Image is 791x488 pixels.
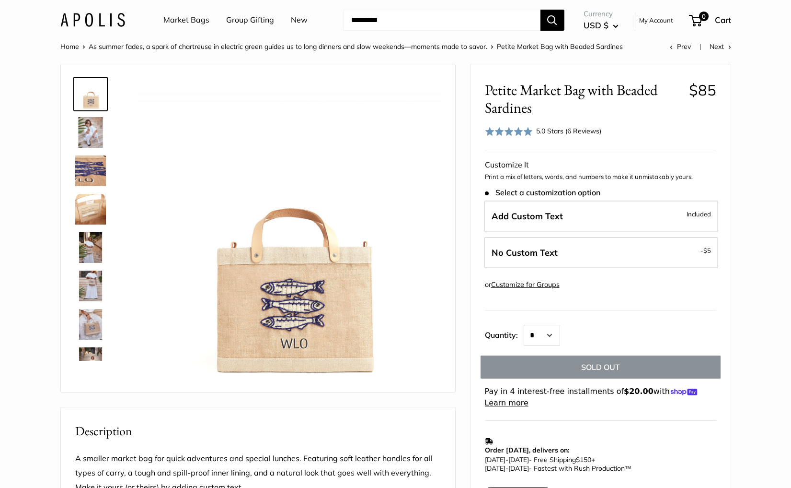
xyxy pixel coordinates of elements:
span: Petite Market Bag with Beaded Sardines [485,81,682,117]
div: 5.0 Stars (6 Reviews) [485,124,602,138]
input: Search... [344,10,540,31]
h2: Description [75,422,441,440]
img: Apolis [60,13,125,27]
span: $5 [703,247,711,254]
span: Add Custom Text [492,211,563,222]
a: New [291,13,308,27]
a: Group Gifting [226,13,274,27]
a: Petite Market Bag with Beaded Sardines [73,115,108,150]
div: Customize It [485,158,716,172]
a: Petite Market Bag with Beaded Sardines [73,230,108,265]
span: Cart [715,15,731,25]
a: Petite Market Bag with Beaded Sardines [73,345,108,380]
img: Petite Market Bag with Beaded Sardines [75,271,106,301]
a: Petite Market Bag with Beaded Sardines [73,269,108,303]
span: - Fastest with Rush Production™ [485,464,631,473]
span: - [505,455,508,464]
img: Petite Market Bag with Beaded Sardines [75,117,106,148]
a: Petite Market Bag with Beaded Sardines [73,307,108,342]
label: Quantity: [485,322,524,346]
span: $150 [576,455,591,464]
p: Print a mix of letters, words, and numbers to make it unmistakably yours. [485,172,716,182]
img: Petite Market Bag with Beaded Sardines [75,194,106,225]
a: Home [60,42,79,51]
a: As summer fades, a spark of chartreuse in electric green guides us to long dinners and slow weeke... [89,42,487,51]
p: - Free Shipping + [485,455,711,473]
img: Petite Market Bag with Beaded Sardines [75,309,106,340]
a: Petite Market Bag with Beaded Sardines [73,154,108,188]
button: Search [540,10,564,31]
img: Petite Market Bag with Beaded Sardines [75,232,106,263]
a: Prev [670,42,691,51]
span: Petite Market Bag with Beaded Sardines [497,42,623,51]
img: Petite Market Bag with Beaded Sardines [75,79,106,109]
span: No Custom Text [492,247,558,258]
a: Customize for Groups [491,280,560,289]
span: [DATE] [508,464,529,473]
span: [DATE] [485,464,505,473]
img: Petite Market Bag with Beaded Sardines [138,79,441,382]
span: 0 [699,12,708,21]
button: SOLD OUT [481,356,721,379]
strong: Order [DATE], delivers on: [485,446,569,454]
label: Leave Blank [484,237,718,269]
div: or [485,278,560,291]
span: - [505,464,508,473]
a: Petite Market Bag with Beaded Sardines [73,192,108,226]
img: Petite Market Bag with Beaded Sardines [75,155,106,186]
a: 0 Cart [690,12,731,28]
label: Add Custom Text [484,201,718,232]
div: 5.0 Stars (6 Reviews) [536,126,601,136]
img: Petite Market Bag with Beaded Sardines [75,347,106,378]
span: $85 [689,81,716,99]
span: Included [687,208,711,220]
span: USD $ [584,20,608,30]
button: USD $ [584,18,619,33]
span: Currency [584,7,619,21]
a: Next [710,42,731,51]
span: - [700,245,711,256]
nav: Breadcrumb [60,40,623,53]
a: Petite Market Bag with Beaded Sardines [73,77,108,111]
a: Market Bags [163,13,209,27]
span: [DATE] [485,455,505,464]
a: My Account [639,14,673,26]
span: Select a customization option [485,188,600,197]
span: [DATE] [508,455,529,464]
